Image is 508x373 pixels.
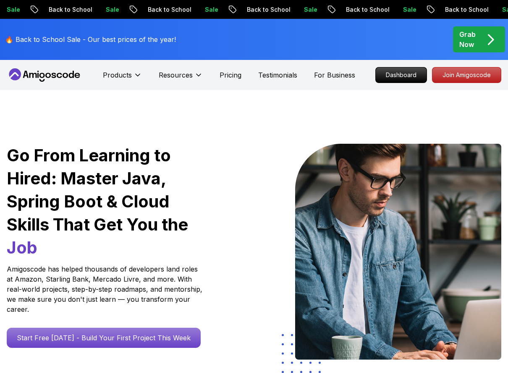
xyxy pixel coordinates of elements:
[138,5,195,14] p: Back to School
[258,70,297,80] a: Testimonials
[103,70,142,87] button: Products
[7,328,201,348] a: Start Free [DATE] - Build Your First Project This Week
[39,5,96,14] p: Back to School
[237,5,294,14] p: Back to School
[7,144,205,259] h1: Go From Learning to Hired: Master Java, Spring Boot & Cloud Skills That Get You the
[7,264,205,314] p: Amigoscode has helped thousands of developers land roles at Amazon, Starling Bank, Mercado Livre,...
[432,67,501,83] a: Join Amigoscode
[96,5,123,14] p: Sale
[336,5,393,14] p: Back to School
[375,67,427,83] a: Dashboard
[376,67,427,83] p: Dashboard
[295,144,501,360] img: hero
[103,70,132,80] p: Products
[195,5,222,14] p: Sale
[314,70,355,80] a: For Business
[459,29,476,49] p: Grab Now
[393,5,420,14] p: Sale
[294,5,321,14] p: Sale
[5,34,176,44] p: 🔥 Back to School Sale - Our best prices of the year!
[435,5,492,14] p: Back to School
[432,67,501,83] p: Join Amigoscode
[7,237,37,258] span: Job
[159,70,193,80] p: Resources
[220,70,241,80] a: Pricing
[159,70,203,87] button: Resources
